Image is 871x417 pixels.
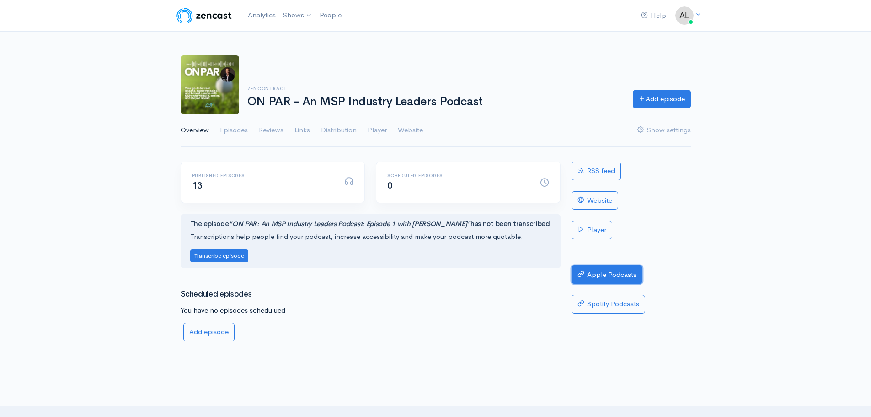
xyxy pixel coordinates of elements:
[387,173,529,178] h6: Scheduled episodes
[190,220,551,228] h4: The episode has not been transcribed
[294,114,310,147] a: Links
[633,90,691,108] a: Add episode
[190,249,248,263] button: Transcribe episode
[181,114,209,147] a: Overview
[175,6,233,25] img: ZenCast Logo
[247,95,622,108] h1: ON PAR - An MSP Industry Leaders Podcast
[637,114,691,147] a: Show settings
[181,305,561,316] p: You have no episodes schedulued
[259,114,283,147] a: Reviews
[279,5,316,26] a: Shows
[387,180,393,191] span: 0
[572,191,618,210] a: Website
[398,114,423,147] a: Website
[190,232,551,242] p: Transcriptions help people find your podcast, increase accessibility and make your podcast more q...
[244,5,279,25] a: Analytics
[192,180,203,191] span: 13
[192,173,334,178] h6: Published episodes
[572,295,645,314] a: Spotify Podcasts
[181,290,561,299] h3: Scheduled episodes
[220,114,248,147] a: Episodes
[572,265,642,284] a: Apple Podcasts
[229,219,470,228] i: "ON PAR: An MSP Industry Leaders Podcast: Episode 1 with [PERSON_NAME]"
[368,114,387,147] a: Player
[316,5,345,25] a: People
[637,6,670,26] a: Help
[190,251,248,260] a: Transcribe episode
[572,221,612,239] a: Player
[183,323,235,341] a: Add episode
[572,162,621,180] a: RSS feed
[675,6,694,25] img: ...
[247,86,622,91] h6: ZenContract
[321,114,357,147] a: Distribution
